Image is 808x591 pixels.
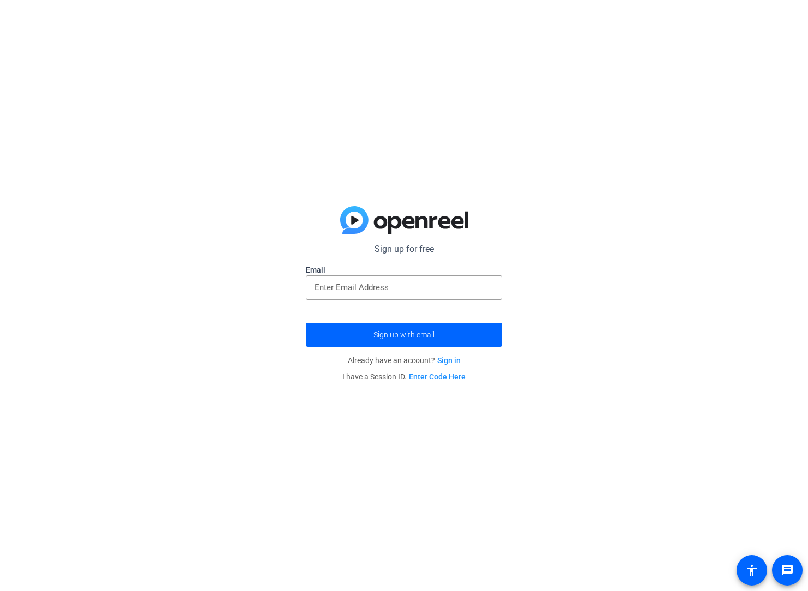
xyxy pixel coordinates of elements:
input: Enter Email Address [315,281,493,294]
span: Already have an account? [348,356,461,365]
button: Sign up with email [306,323,502,347]
img: blue-gradient.svg [340,206,468,234]
a: Enter Code Here [409,372,466,381]
mat-icon: accessibility [745,564,758,577]
p: Sign up for free [306,243,502,256]
a: Sign in [437,356,461,365]
mat-icon: message [781,564,794,577]
span: I have a Session ID. [342,372,466,381]
label: Email [306,264,502,275]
